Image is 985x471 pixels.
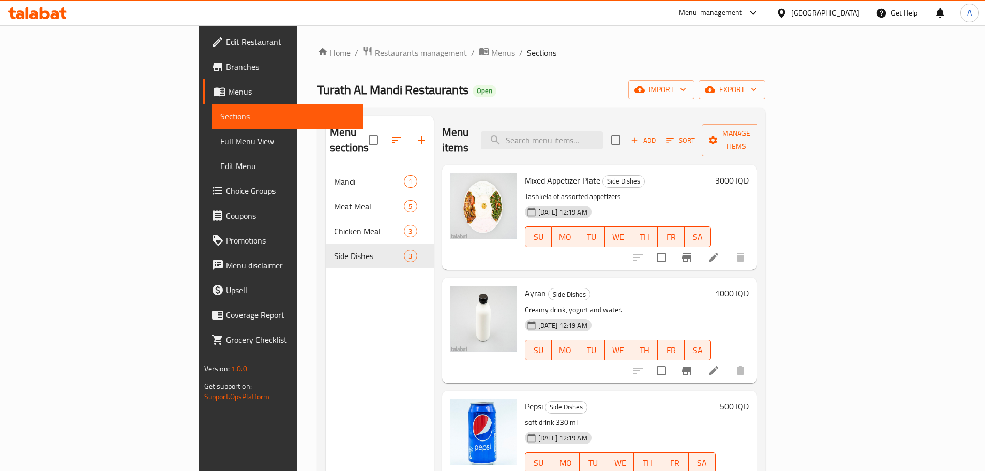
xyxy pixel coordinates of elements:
a: Full Menu View [212,129,363,154]
h6: 500 IQD [720,399,749,414]
a: Promotions [203,228,363,253]
a: Edit Menu [212,154,363,178]
a: Coverage Report [203,302,363,327]
span: Choice Groups [226,185,355,197]
span: [DATE] 12:19 AM [534,207,592,217]
span: Version: [204,362,230,375]
span: Sort [666,134,695,146]
button: Manage items [702,124,771,156]
span: TH [635,230,654,245]
span: FR [662,343,680,358]
span: Coupons [226,209,355,222]
h6: 3000 IQD [715,173,749,188]
button: export [699,80,765,99]
span: Pepsi [525,399,543,414]
span: Meat Meal [334,200,404,212]
a: Menus [203,79,363,104]
span: Sort items [660,132,702,148]
div: Meat Meal5 [326,194,434,219]
a: Menu disclaimer [203,253,363,278]
p: soft drink 330 ml [525,416,716,429]
li: / [471,47,475,59]
button: SA [685,226,711,247]
span: Menus [228,85,355,98]
a: Edit menu item [707,251,720,264]
a: Choice Groups [203,178,363,203]
span: Add item [627,132,660,148]
span: 1.0.0 [231,362,247,375]
div: Side Dishes [545,401,587,414]
span: TU [582,343,600,358]
span: Mandi [334,175,404,188]
li: / [519,47,523,59]
div: Side Dishes3 [326,244,434,268]
span: WE [611,455,630,470]
nav: breadcrumb [317,46,765,59]
button: WE [605,340,631,360]
span: export [707,83,757,96]
div: items [404,175,417,188]
span: Sections [527,47,556,59]
a: Branches [203,54,363,79]
button: SU [525,340,552,360]
span: [DATE] 12:19 AM [534,321,592,330]
span: TU [584,455,603,470]
h2: Menu items [442,125,469,156]
button: TH [631,340,658,360]
span: MO [556,343,574,358]
button: TH [631,226,658,247]
div: Menu-management [679,7,742,19]
a: Edit menu item [707,364,720,377]
span: MO [556,230,574,245]
span: Restaurants management [375,47,467,59]
button: MO [552,226,578,247]
span: Menu disclaimer [226,259,355,271]
span: import [637,83,686,96]
span: Add [629,134,657,146]
span: Promotions [226,234,355,247]
span: Side Dishes [549,288,590,300]
button: TU [578,226,604,247]
img: Pepsi [450,399,517,465]
span: MO [556,455,575,470]
div: Side Dishes [602,175,645,188]
span: Menus [491,47,515,59]
span: Select to update [650,360,672,382]
div: [GEOGRAPHIC_DATA] [791,7,859,19]
span: Chicken Meal [334,225,404,237]
div: Mandi1 [326,169,434,194]
span: WE [609,230,627,245]
p: Tashkela of assorted appetizers [525,190,711,203]
span: SU [529,343,548,358]
a: Sections [212,104,363,129]
span: SU [529,455,549,470]
span: [DATE] 12:19 AM [534,433,592,443]
span: Side Dishes [334,250,404,262]
span: Sections [220,110,355,123]
span: TH [635,343,654,358]
nav: Menu sections [326,165,434,272]
span: Select all sections [362,129,384,151]
div: items [404,225,417,237]
div: Open [473,85,496,97]
span: Ayran [525,285,546,301]
span: 1 [404,177,416,187]
button: delete [728,245,753,270]
div: Chicken Meal3 [326,219,434,244]
span: TH [638,455,657,470]
div: items [404,250,417,262]
button: Add section [409,128,434,153]
span: Manage items [710,127,763,153]
img: Ayran [450,286,517,352]
span: Get support on: [204,379,252,393]
button: delete [728,358,753,383]
button: MO [552,340,578,360]
img: Mixed Appetizer Plate [450,173,517,239]
input: search [481,131,603,149]
button: Add [627,132,660,148]
span: SU [529,230,548,245]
